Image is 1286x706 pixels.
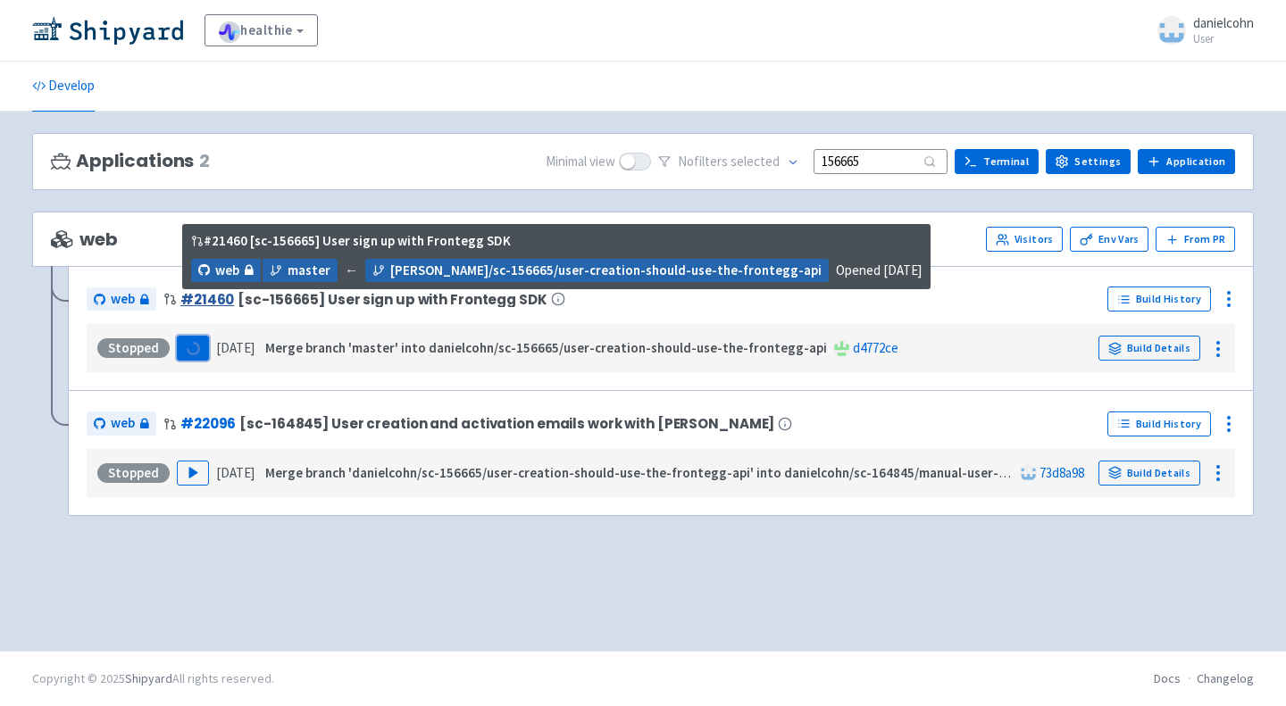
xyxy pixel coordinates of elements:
[546,152,615,172] span: Minimal view
[1197,670,1254,686] a: Changelog
[814,149,948,173] input: Search...
[986,227,1063,252] a: Visitors
[1046,149,1131,174] a: Settings
[125,670,172,686] a: Shipyard
[1154,670,1181,686] a: Docs
[1147,16,1254,45] a: danielcohn User
[853,339,898,356] a: d4772ce
[1070,227,1148,252] a: Env Vars
[1040,464,1084,481] a: 73d8a98
[239,416,774,431] span: [sc-164845] User creation and activation emails work with [PERSON_NAME]
[883,262,922,278] time: [DATE]
[678,152,780,172] span: No filter s
[238,292,547,307] span: [sc-156665] User sign up with Frontegg SDK
[836,262,922,278] span: Opened
[191,231,511,252] div: # 21460 [sc-156665] User sign up with Frontegg SDK
[199,151,210,171] span: 2
[265,339,827,356] strong: Merge branch 'master' into danielcohn/sc-156665/user-creation-should-use-the-frontegg-api
[1098,461,1200,486] a: Build Details
[1156,227,1235,252] button: From PR
[97,338,170,358] div: Stopped
[32,16,183,45] img: Shipyard logo
[97,463,170,483] div: Stopped
[1107,287,1211,311] a: Build History
[191,259,261,283] a: web
[177,336,209,361] button: Loading
[111,413,135,434] span: web
[87,411,156,436] a: web
[288,261,330,281] span: master
[390,261,822,281] span: [PERSON_NAME]/sc-156665/user-creation-should-use-the-frontegg-api
[1138,149,1235,174] a: Application
[51,229,117,250] span: web
[180,290,234,309] a: #21460
[1107,411,1211,436] a: Build History
[51,151,210,171] h3: Applications
[216,464,255,481] time: [DATE]
[180,414,236,433] a: #22096
[111,289,135,310] span: web
[731,153,780,170] span: selected
[177,461,209,486] button: Play
[1193,33,1254,45] small: User
[32,62,95,112] a: Develop
[215,261,239,281] span: web
[216,339,255,356] time: [DATE]
[263,259,338,283] a: master
[365,259,829,283] a: [PERSON_NAME]/sc-156665/user-creation-should-use-the-frontegg-api
[345,261,358,281] span: ←
[32,669,274,688] div: Copyright © 2025 All rights reserved.
[265,464,1182,481] strong: Merge branch 'danielcohn/sc-156665/user-creation-should-use-the-frontegg-api' into danielcohn/sc-...
[1193,14,1254,31] span: danielcohn
[1098,336,1200,361] a: Build Details
[205,14,318,46] a: healthie
[87,287,156,311] a: web
[955,149,1039,174] a: Terminal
